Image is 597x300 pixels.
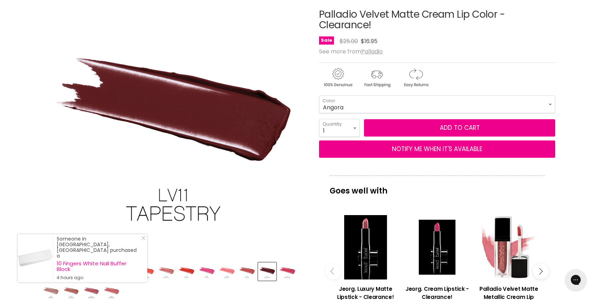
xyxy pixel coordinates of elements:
span: $25.00 [340,37,358,45]
a: View product:Palladio Velvet Matte Metallic Cream Lip Color - Clearance! [477,215,541,279]
button: Palladio Velvet Matte Cream Lip Color - Clearance! [258,262,276,281]
button: Palladio Velvet Matte Cream Lip Color - Clearance! [157,262,175,281]
img: shipping.gif [358,67,396,88]
span: See more from [319,47,383,56]
span: $16.95 [361,37,377,45]
a: Visit product page [18,234,53,282]
img: Palladio Velvet Matte Cream Lip Color - Clearance! [279,263,296,280]
img: Palladio Velvet Matte Cream Lip Color - Clearance! [63,283,79,300]
p: Goes well with [330,175,545,199]
span: Sale [319,36,334,45]
button: Palladio Velvet Matte Cream Lip Color - Clearance! [177,262,195,281]
button: Palladio Velvet Matte Cream Lip Color - Clearance! [278,262,296,281]
a: Palladio [361,47,383,56]
span: Add to cart [440,123,480,132]
img: Palladio Velvet Matte Cream Lip Color - Clearance! [103,283,120,300]
img: genuine.gif [319,67,357,88]
img: returns.gif [397,67,434,88]
a: View product:Jeorg. Luxury Matte Lipstick - Clearance! [333,215,398,279]
img: Palladio Velvet Matte Cream Lip Color - Clearance! [259,263,275,280]
a: Close Notification [138,236,146,243]
svg: Close Icon [141,236,146,240]
img: Palladio Velvet Matte Cream Lip Color - Clearance! [239,263,255,280]
iframe: Gorgias live chat messenger [562,267,590,293]
img: Palladio Velvet Matte Cream Lip Color - Clearance! [178,263,195,280]
button: Add to cart [364,119,555,137]
img: Palladio Velvet Matte Cream Lip Color - Clearance! [198,263,215,280]
button: Palladio Velvet Matte Cream Lip Color - Clearance! [218,262,236,281]
a: 10 Fingers White Nail Buffer Block [57,261,140,272]
button: Palladio Velvet Matte Cream Lip Color - Clearance! [198,262,216,281]
img: Palladio Velvet Matte Cream Lip Color - Clearance! [83,283,100,300]
button: NOTIFY ME WHEN IT'S AVAILABLE [319,140,555,158]
a: View product:Jeorg. Cream Lipstick - Clearance! [405,215,469,279]
div: Someone in [GEOGRAPHIC_DATA], [GEOGRAPHIC_DATA] purchased a [57,236,140,281]
button: Palladio Velvet Matte Cream Lip Color - Clearance! [238,262,256,281]
select: Quantity [319,119,360,137]
small: 4 hours ago [57,275,140,281]
img: Palladio Velvet Matte Cream Lip Color - Clearance! [158,263,175,280]
img: Palladio Velvet Matte Cream Lip Color - Clearance! [42,283,59,300]
img: Palladio Velvet Matte Cream Lip Color - Clearance! [218,263,235,280]
h1: Palladio Velvet Matte Cream Lip Color - Clearance! [319,9,555,31]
